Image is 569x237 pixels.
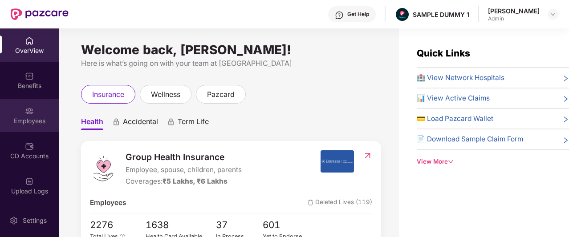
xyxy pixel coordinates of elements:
span: right [562,95,569,104]
span: right [562,74,569,83]
div: SAMPLE DUMMY 1 [413,10,469,19]
img: logo [90,155,117,182]
span: 📊 View Active Claims [417,93,490,104]
span: down [448,159,454,165]
span: Quick Links [417,48,470,59]
span: ₹5 Lakhs, ₹6 Lakhs [163,177,228,185]
img: deleteIcon [308,200,313,205]
div: Coverages: [126,176,242,187]
img: svg+xml;base64,PHN2ZyBpZD0iU2V0dGluZy0yMHgyMCIgeG1sbnM9Imh0dHA6Ly93d3cudzMub3JnLzIwMDAvc3ZnIiB3aW... [9,216,18,225]
span: 37 [216,218,263,233]
div: animation [167,118,175,126]
img: Pazcare_Alternative_logo-01-01.png [396,8,409,21]
img: svg+xml;base64,PHN2ZyBpZD0iSG9tZSIgeG1sbnM9Imh0dHA6Ly93d3cudzMub3JnLzIwMDAvc3ZnIiB3aWR0aD0iMjAiIG... [25,36,34,45]
span: Accidental [123,117,158,130]
span: Health [81,117,103,130]
div: Get Help [347,11,369,18]
span: Employees [90,197,126,208]
div: Settings [20,216,49,225]
img: New Pazcare Logo [11,8,69,20]
span: 💳 Load Pazcard Wallet [417,113,493,124]
span: 📄 Download Sample Claim Form [417,134,523,145]
img: svg+xml;base64,PHN2ZyBpZD0iSGVscC0zMngzMiIgeG1sbnM9Imh0dHA6Ly93d3cudzMub3JnLzIwMDAvc3ZnIiB3aWR0aD... [335,11,344,20]
span: right [562,115,569,124]
span: Group Health Insurance [126,150,242,164]
div: Here is what’s going on with your team at [GEOGRAPHIC_DATA] [81,58,381,69]
div: View More [417,157,569,166]
span: wellness [151,89,180,100]
img: svg+xml;base64,PHN2ZyBpZD0iRHJvcGRvd24tMzJ4MzIiIHhtbG5zPSJodHRwOi8vd3d3LnczLm9yZy8yMDAwL3N2ZyIgd2... [549,11,557,18]
span: Term Life [178,117,209,130]
div: Welcome back, [PERSON_NAME]! [81,46,381,53]
div: animation [112,118,120,126]
img: insurerIcon [321,150,354,173]
span: pazcard [207,89,235,100]
span: 2276 [90,218,125,233]
img: RedirectIcon [363,151,372,160]
span: right [562,136,569,145]
span: 1638 [146,218,216,233]
span: Deleted Lives (119) [308,197,372,208]
div: [PERSON_NAME] [488,7,540,15]
span: Employee, spouse, children, parents [126,165,242,175]
span: insurance [92,89,124,100]
img: svg+xml;base64,PHN2ZyBpZD0iRW1wbG95ZWVzIiB4bWxucz0iaHR0cDovL3d3dy53My5vcmcvMjAwMC9zdmciIHdpZHRoPS... [25,107,34,116]
div: Admin [488,15,540,22]
img: svg+xml;base64,PHN2ZyBpZD0iQ0RfQWNjb3VudHMiIGRhdGEtbmFtZT0iQ0QgQWNjb3VudHMiIHhtbG5zPSJodHRwOi8vd3... [25,142,34,151]
img: svg+xml;base64,PHN2ZyBpZD0iVXBsb2FkX0xvZ3MiIGRhdGEtbmFtZT0iVXBsb2FkIExvZ3MiIHhtbG5zPSJodHRwOi8vd3... [25,177,34,186]
span: 🏥 View Network Hospitals [417,72,504,83]
span: 601 [263,218,310,233]
img: svg+xml;base64,PHN2ZyBpZD0iQmVuZWZpdHMiIHhtbG5zPSJodHRwOi8vd3d3LnczLm9yZy8yMDAwL3N2ZyIgd2lkdGg9Ij... [25,72,34,80]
